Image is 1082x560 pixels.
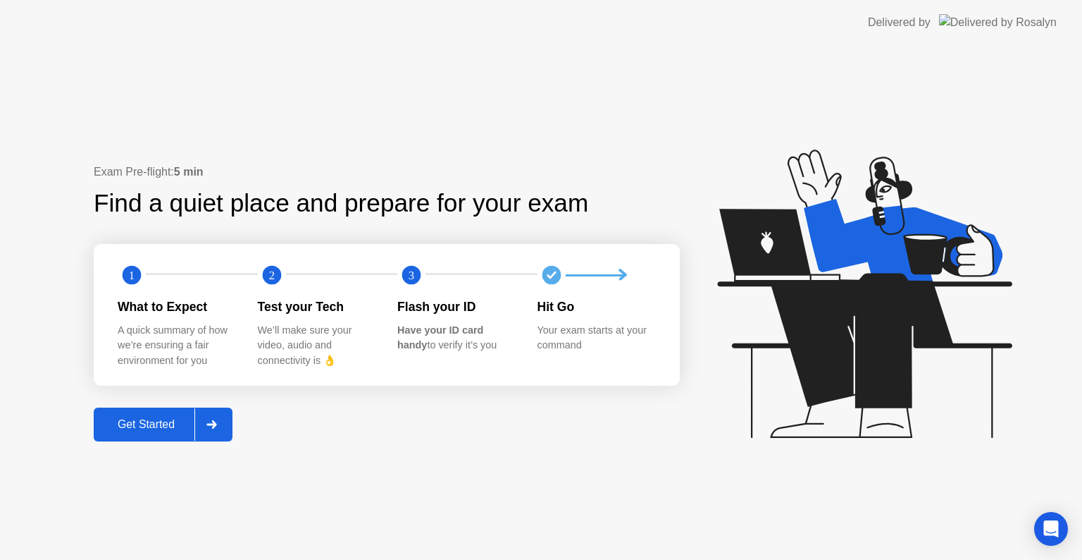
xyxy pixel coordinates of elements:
div: A quick summary of how we’re ensuring a fair environment for you [118,323,235,369]
img: Delivered by Rosalyn [939,14,1057,30]
text: 2 [268,269,274,282]
div: Delivered by [868,14,931,31]
div: We’ll make sure your video, audio and connectivity is 👌 [258,323,375,369]
div: Open Intercom Messenger [1034,512,1068,546]
div: Your exam starts at your command [537,323,655,353]
div: Get Started [98,418,194,431]
div: Hit Go [537,298,655,316]
div: Exam Pre-flight: [94,164,680,181]
div: Test your Tech [258,298,375,316]
div: Flash your ID [397,298,515,316]
div: to verify it’s you [397,323,515,353]
b: Have your ID card handy [397,324,483,351]
button: Get Started [94,408,232,442]
div: What to Expect [118,298,235,316]
text: 3 [409,269,414,282]
text: 1 [129,269,135,282]
div: Find a quiet place and prepare for your exam [94,185,590,222]
b: 5 min [174,166,204,178]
